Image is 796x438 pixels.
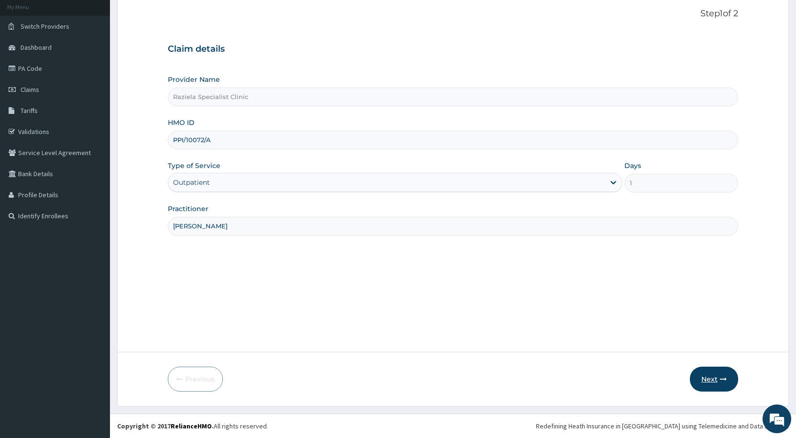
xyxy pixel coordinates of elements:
button: Next [690,367,738,392]
label: Practitioner [168,204,208,213]
p: Step 1 of 2 [168,9,738,19]
span: Tariffs [21,106,38,115]
button: Previous [168,367,223,392]
input: Enter HMO ID [168,131,738,149]
h3: Claim details [168,44,738,55]
footer: All rights reserved. [110,414,796,438]
div: Redefining Heath Insurance in [GEOGRAPHIC_DATA] using Telemedicine and Data Science! [536,421,789,431]
textarea: Type your message and hit 'Enter' [5,261,182,295]
img: d_794563401_company_1708531726252_794563401 [18,48,39,72]
span: Dashboard [21,43,52,52]
a: RelianceHMO [171,422,212,430]
span: Switch Providers [21,22,69,31]
strong: Copyright © 2017 . [117,422,214,430]
label: Days [624,161,641,170]
input: Enter Name [168,217,738,236]
div: Outpatient [173,178,210,187]
label: HMO ID [168,118,195,127]
label: Provider Name [168,75,220,84]
span: Claims [21,85,39,94]
label: Type of Service [168,161,220,170]
div: Minimize live chat window [157,5,180,28]
div: Chat with us now [50,54,161,66]
span: We're online! [55,121,132,217]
